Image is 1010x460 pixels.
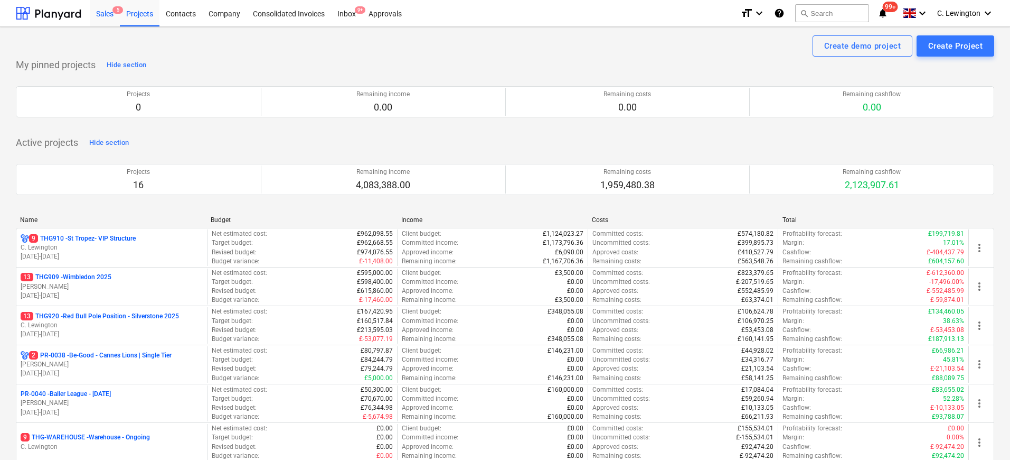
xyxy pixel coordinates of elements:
p: Revised budget : [212,326,257,335]
p: Remaining costs [603,90,651,99]
p: C. Lewington [21,443,203,452]
p: Profitability forecast : [782,385,842,394]
button: Search [795,4,869,22]
p: Approved income : [402,403,454,412]
p: £1,124,023.27 [543,229,583,238]
div: Income [401,216,583,224]
p: 38.63% [943,317,964,326]
p: Client budget : [402,229,441,238]
p: Client budget : [402,385,441,394]
p: £160,141.95 [738,335,773,344]
i: Knowledge base [774,7,785,20]
p: 4,083,388.00 [356,179,410,191]
p: £0.00 [567,433,583,442]
p: Committed income : [402,238,458,247]
p: £0.00 [567,287,583,296]
p: Committed income : [402,278,458,287]
p: 0.00 [603,101,651,114]
p: THG-WAREHOUSE - Warehouse - Ongoing [21,433,150,442]
p: Committed costs : [592,229,643,238]
p: £974,076.55 [357,248,393,257]
p: Committed costs : [592,307,643,316]
p: Net estimated cost : [212,269,267,278]
p: £0.00 [376,433,393,442]
p: Budget variance : [212,412,259,421]
p: Committed income : [402,433,458,442]
p: £187,913.13 [928,335,964,344]
p: £563,548.76 [738,257,773,266]
p: £10,133.05 [741,403,773,412]
p: 52.28% [943,394,964,403]
p: 17.01% [943,238,964,247]
p: Cashflow : [782,364,811,373]
div: 9THG910 -St Tropez- VIP StructureC. Lewington[DATE]-[DATE] [21,234,203,261]
div: PR-0040 -Baller League - [DATE][PERSON_NAME][DATE]-[DATE] [21,390,203,417]
p: Revised budget : [212,248,257,257]
p: £0.00 [567,443,583,452]
p: Remaining cashflow [843,168,901,177]
p: £-11,408.00 [359,257,393,266]
p: £6,090.00 [555,248,583,257]
p: THG910 - St Tropez- VIP Structure [29,234,136,243]
p: £-552,485.99 [927,287,964,296]
p: £167,420.95 [357,307,393,316]
p: Remaining income : [402,412,457,421]
p: £70,670.00 [361,394,393,403]
p: Uncommitted costs : [592,317,650,326]
p: Profitability forecast : [782,424,842,433]
p: [DATE] - [DATE] [21,330,203,339]
p: Net estimated cost : [212,229,267,238]
p: Cashflow : [782,287,811,296]
p: Net estimated cost : [212,307,267,316]
p: Client budget : [402,346,441,355]
div: Name [20,216,202,224]
p: £146,231.00 [548,346,583,355]
span: more_vert [973,358,986,371]
div: 13THG920 -Red Bull Pole Position - Silverstone 2025C. Lewington[DATE]-[DATE] [21,312,203,339]
span: more_vert [973,280,986,293]
p: Committed costs : [592,346,643,355]
p: Profitability forecast : [782,229,842,238]
p: Target budget : [212,317,253,326]
i: keyboard_arrow_down [753,7,766,20]
p: Profitability forecast : [782,346,842,355]
p: PR-0038 - Be-Good - Cannes Lions | Single Tier [29,351,172,360]
p: Uncommitted costs : [592,278,650,287]
p: £66,986.21 [932,346,964,355]
p: Remaining cashflow : [782,257,842,266]
p: 0.00% [947,433,964,442]
p: £-612,360.00 [927,269,964,278]
span: search [800,9,808,17]
span: 5 [112,6,123,14]
p: £155,534.01 [738,424,773,433]
p: Remaining income : [402,374,457,383]
p: 1,959,480.38 [600,179,655,191]
p: £1,173,796.36 [543,238,583,247]
p: £199,719.81 [928,229,964,238]
p: £50,300.00 [361,385,393,394]
p: Cashflow : [782,326,811,335]
p: 16 [127,179,150,191]
p: Active projects [16,136,78,149]
p: THG920 - Red Bull Pole Position - Silverstone 2025 [21,312,179,321]
p: £34,316.77 [741,355,773,364]
p: [DATE] - [DATE] [21,369,203,378]
div: 9THG-WAREHOUSE -Warehouse - OngoingC. Lewington [21,433,203,451]
p: £348,055.08 [548,307,583,316]
p: £823,379.65 [738,269,773,278]
p: £76,344.98 [361,403,393,412]
p: Revised budget : [212,364,257,373]
p: £80,797.87 [361,346,393,355]
p: 0.00 [356,101,410,114]
span: more_vert [973,319,986,332]
p: £0.00 [948,424,964,433]
p: Target budget : [212,394,253,403]
p: Margin : [782,278,804,287]
p: [DATE] - [DATE] [21,408,203,417]
p: Committed costs : [592,385,643,394]
p: Cashflow : [782,403,811,412]
p: Net estimated cost : [212,424,267,433]
p: Remaining costs [600,168,655,177]
p: Approved income : [402,248,454,257]
p: Remaining income : [402,296,457,305]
